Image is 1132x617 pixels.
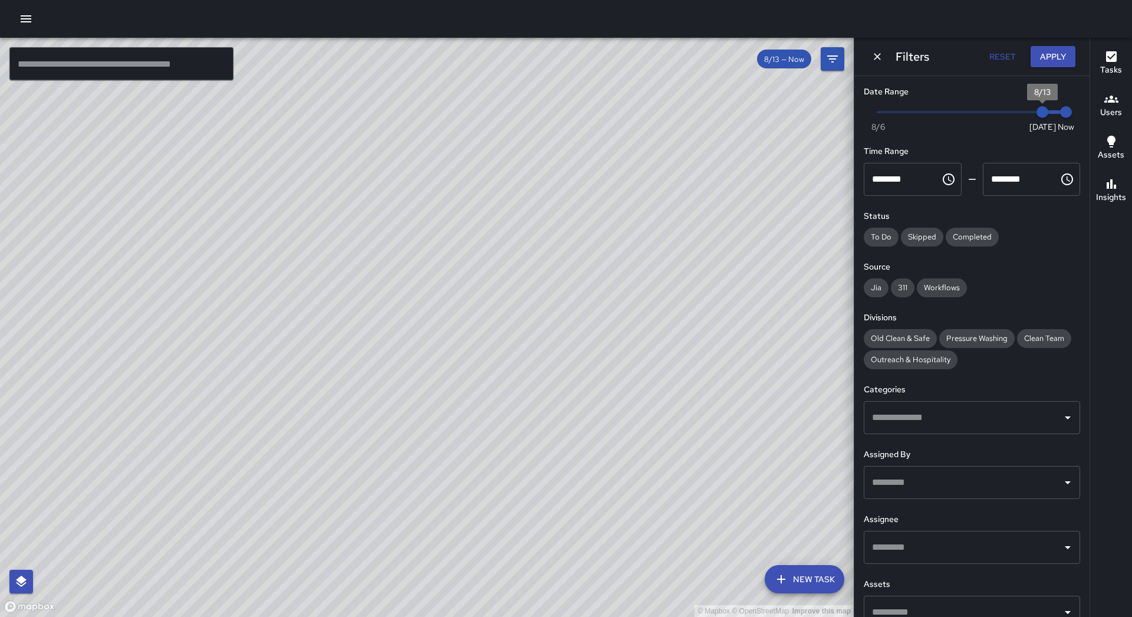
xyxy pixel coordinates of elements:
[1100,64,1122,77] h6: Tasks
[983,46,1021,68] button: Reset
[1098,149,1124,162] h6: Assets
[864,513,1080,526] h6: Assignee
[864,383,1080,396] h6: Categories
[896,47,929,66] h6: Filters
[864,278,889,297] div: Jia
[864,228,899,247] div: To Do
[901,228,943,247] div: Skipped
[1090,85,1132,127] button: Users
[871,121,885,133] span: 8/6
[864,311,1080,324] h6: Divisions
[864,333,937,343] span: Old Clean & Safe
[1029,121,1056,133] span: [DATE]
[864,145,1080,158] h6: Time Range
[1017,333,1071,343] span: Clean Team
[891,278,914,297] div: 311
[1031,46,1075,68] button: Apply
[821,47,844,71] button: Filters
[1034,87,1051,97] span: 8/13
[939,329,1015,348] div: Pressure Washing
[1059,474,1076,491] button: Open
[1100,106,1122,119] h6: Users
[901,232,943,242] span: Skipped
[864,355,957,365] span: Outreach & Hospitality
[1059,409,1076,426] button: Open
[864,283,889,293] span: Jia
[864,210,1080,223] h6: Status
[1090,170,1132,212] button: Insights
[765,565,844,593] button: New Task
[757,54,811,64] span: 8/13 — Now
[864,578,1080,591] h6: Assets
[864,329,937,348] div: Old Clean & Safe
[864,232,899,242] span: To Do
[917,283,967,293] span: Workflows
[917,278,967,297] div: Workflows
[891,283,914,293] span: 311
[939,333,1015,343] span: Pressure Washing
[868,48,886,65] button: Dismiss
[1096,191,1126,204] h6: Insights
[1090,127,1132,170] button: Assets
[946,232,999,242] span: Completed
[864,350,957,369] div: Outreach & Hospitality
[864,448,1080,461] h6: Assigned By
[864,86,1080,99] h6: Date Range
[1059,539,1076,556] button: Open
[1090,42,1132,85] button: Tasks
[1017,329,1071,348] div: Clean Team
[946,228,999,247] div: Completed
[1055,168,1079,191] button: Choose time, selected time is 11:59 PM
[864,261,1080,274] h6: Source
[937,168,960,191] button: Choose time, selected time is 12:00 AM
[1058,121,1074,133] span: Now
